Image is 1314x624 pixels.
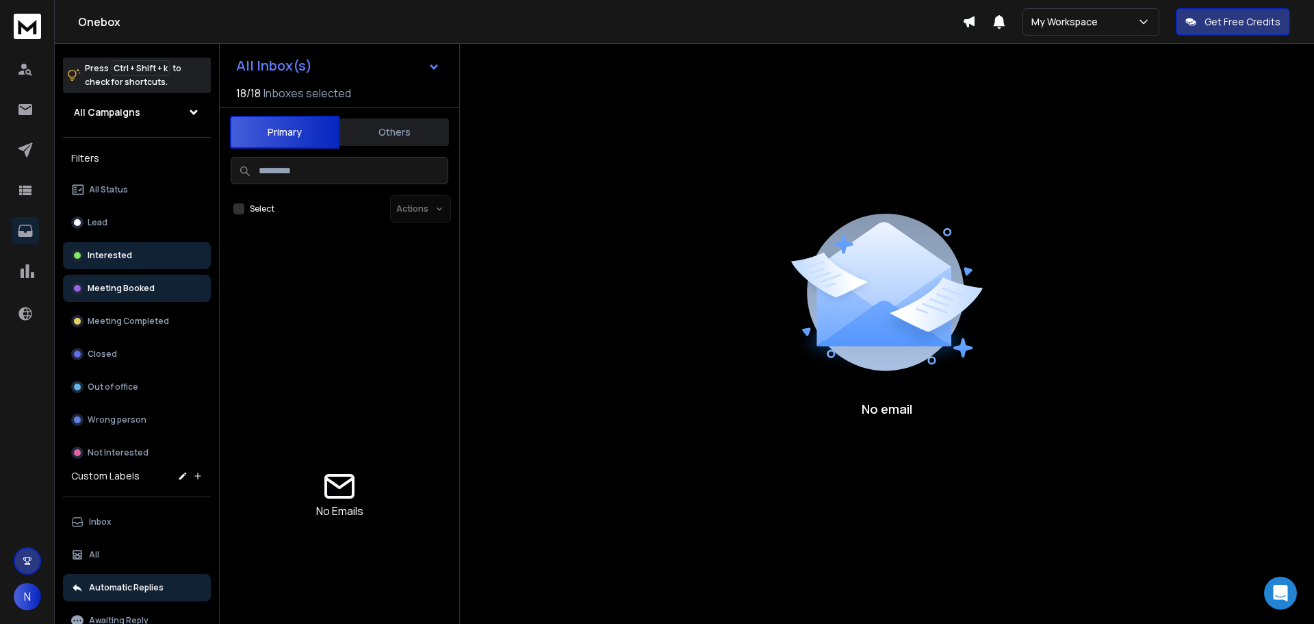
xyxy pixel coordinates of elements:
p: All Status [89,184,128,195]
button: Get Free Credits [1176,8,1290,36]
p: Wrong person [88,414,146,425]
p: No Emails [316,503,363,519]
p: My Workspace [1031,15,1103,29]
button: Out of office [63,373,211,401]
p: Press to check for shortcuts. [85,62,181,89]
p: Interested [88,250,132,261]
div: Open Intercom Messenger [1264,577,1297,610]
p: Closed [88,349,117,360]
button: Closed [63,340,211,368]
h1: All Campaigns [74,105,140,119]
button: Not Interested [63,439,211,466]
button: Interested [63,242,211,269]
p: All [89,549,99,560]
p: Meeting Booked [88,283,155,294]
p: Out of office [88,382,138,392]
h1: Onebox [78,14,962,30]
p: Automatic Replies [89,582,164,593]
button: Meeting Completed [63,308,211,335]
button: N [14,583,41,610]
p: Lead [88,217,107,228]
button: Inbox [63,508,211,536]
h3: Custom Labels [71,469,140,483]
span: Ctrl + Shift + k [112,60,170,76]
button: Primary [230,116,339,149]
button: Lead [63,209,211,236]
button: Others [339,117,449,147]
h3: Filters [63,149,211,168]
label: Select [250,203,274,214]
p: Not Interested [88,447,149,458]
img: logo [14,14,41,39]
p: Inbox [89,516,112,527]
button: All Inbox(s) [225,52,451,79]
button: All [63,541,211,569]
button: Wrong person [63,406,211,434]
p: Get Free Credits [1204,15,1280,29]
button: Meeting Booked [63,275,211,302]
button: All Status [63,176,211,203]
button: Automatic Replies [63,574,211,601]
button: All Campaigns [63,99,211,126]
h1: All Inbox(s) [236,59,312,73]
h3: Inboxes selected [263,85,351,101]
p: Meeting Completed [88,316,169,327]
p: No email [862,399,912,419]
span: 18 / 18 [236,85,261,101]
